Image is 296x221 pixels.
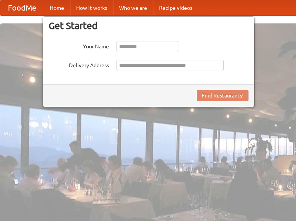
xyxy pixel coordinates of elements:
[153,0,198,15] a: Recipe videos
[70,0,113,15] a: How it works
[49,60,109,69] label: Delivery Address
[49,41,109,50] label: Your Name
[44,0,70,15] a: Home
[0,0,44,15] a: FoodMe
[113,0,153,15] a: Who we are
[197,90,248,101] button: Find Restaurants!
[49,20,248,31] h3: Get Started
